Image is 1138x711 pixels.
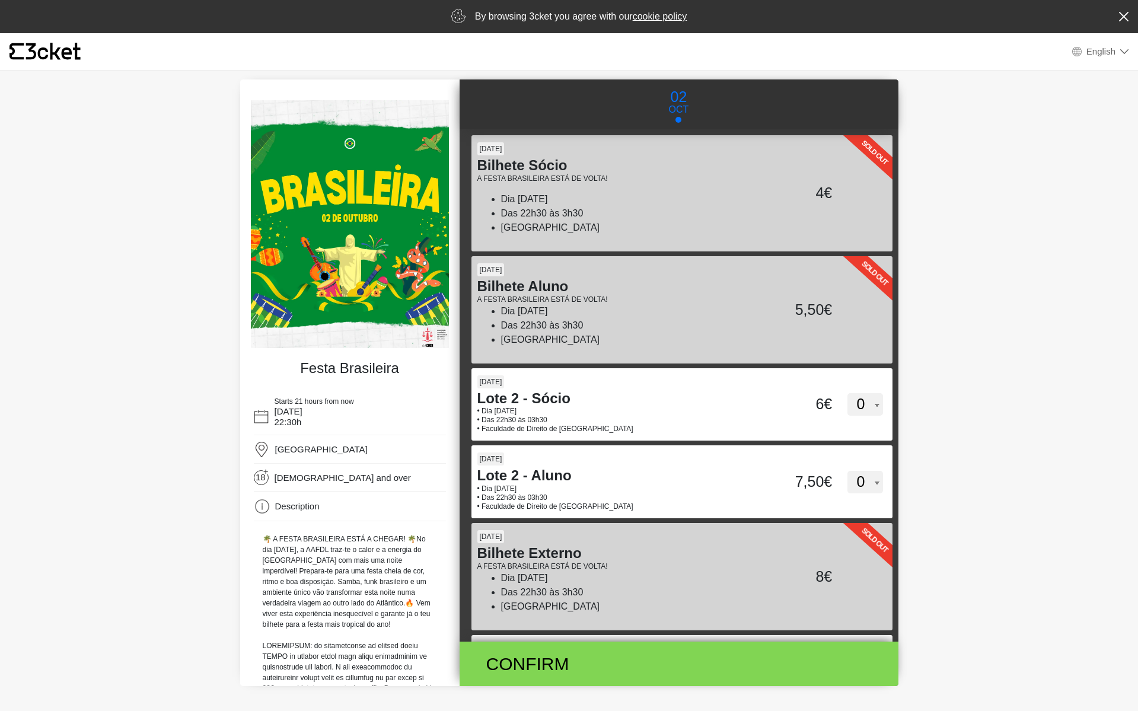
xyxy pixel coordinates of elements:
span: [DATE] [477,375,505,388]
select: [DATE] Lote 2 - Sócio • Dia [DATE]• Das 22h30 às 03h30• Faculdade de Direito de [GEOGRAPHIC_DATA] 6€ [847,393,883,416]
p: A FESTA BRASILEIRA ESTÁ DE VOLTA! [477,562,776,571]
p: 02 [669,86,689,109]
div: 4€ [775,182,835,205]
span: [DATE] 22:30h [275,406,302,427]
span: [DATE] [477,142,505,155]
li: Dia [DATE] [501,192,776,206]
h4: Bilhete Sócio [477,157,776,174]
p: • Das 22h30 às 03h30 [477,493,776,502]
div: 7,50€ [775,471,835,493]
p: • Dia [DATE] [477,407,776,416]
span: [GEOGRAPHIC_DATA] [275,444,368,454]
p: By browsing 3cket you agree with our [475,9,687,24]
h4: Festa Brasileira [257,360,443,377]
div: Confirm [477,651,746,677]
li: Das 22h30 às 3h30 [501,318,776,333]
p: • Das 22h30 às 03h30 [477,416,776,425]
h4: Bilhete Aluno [477,278,776,295]
p: • Faculdade de Direito de [GEOGRAPHIC_DATA] [477,425,776,433]
button: 02 Oct [656,85,702,123]
span: [DATE] [477,530,505,543]
li: Dia [DATE] [501,304,776,318]
li: [GEOGRAPHIC_DATA] [501,221,776,235]
a: cookie policy [633,11,687,21]
h4: Bilhete Externo [477,545,776,562]
h4: Lote 2 - Sócio [477,390,776,407]
span: [DATE] [477,263,505,276]
li: [GEOGRAPHIC_DATA] [501,600,776,614]
span: Description [275,501,320,511]
div: 8€ [775,566,835,588]
p: A FESTA BRASILEIRA ESTÁ DE VOLTA! [477,295,776,304]
img: 96531dda3d634d17aea5d9ed72761847.webp [251,100,449,348]
select: [DATE] Lote 2 - Aluno • Dia [DATE]• Das 22h30 às 03h30• Faculdade de Direito de [GEOGRAPHIC_DATA]... [847,471,883,493]
li: Dia [DATE] [501,571,776,585]
label: Sold Out [816,98,933,206]
label: Sold Out [816,487,933,594]
label: Sold Out [816,219,933,327]
p: A FESTA BRASILEIRA ESTÁ DE VOLTA! [477,174,776,183]
h4: Lote 2 - Aluno [477,467,776,484]
p: Oct [669,103,689,117]
span: Starts 21 hours from now [275,397,354,406]
div: 6€ [775,393,835,416]
li: Das 22h30 às 3h30 [501,206,776,221]
li: Das 22h30 às 3h30 [501,585,776,600]
li: [GEOGRAPHIC_DATA] [501,333,776,347]
g: {' '} [9,43,24,60]
button: Confirm [460,642,898,686]
div: 5,50€ [775,299,835,321]
p: • Faculdade de Direito de [GEOGRAPHIC_DATA] [477,502,776,511]
span: [DATE] [477,452,505,466]
span: 18 [256,472,269,486]
span: [DEMOGRAPHIC_DATA] and over [275,473,411,483]
span: 🌴 A FESTA BRASILEIRA ESTÁ A CHEGAR! 🌴No dia [DATE], a AAFDL traz-te o calor e a energia do [GEOGR... [263,535,431,629]
p: • Dia [DATE] [477,484,776,493]
span: + [263,468,269,474]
